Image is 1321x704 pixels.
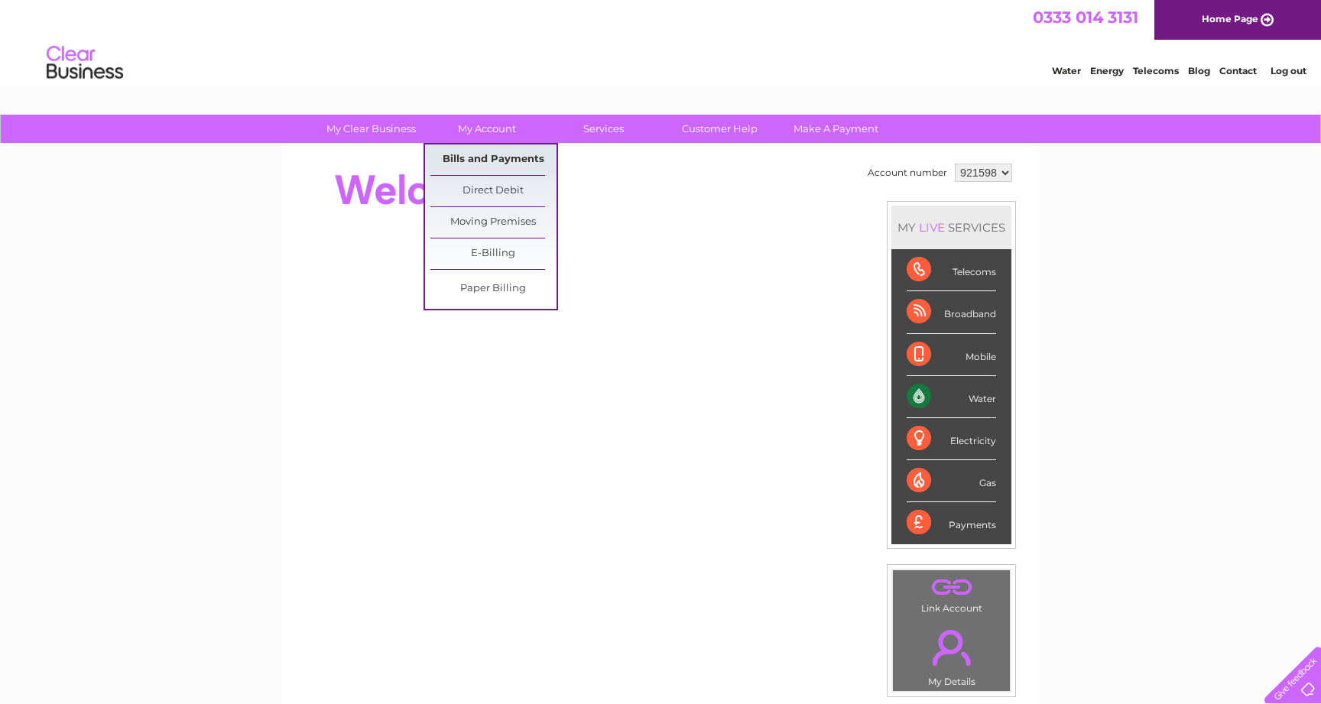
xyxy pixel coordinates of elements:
a: Customer Help [657,115,783,143]
a: Direct Debit [430,176,557,206]
a: My Clear Business [308,115,434,143]
a: Log out [1271,65,1306,76]
td: Account number [864,160,951,186]
div: Telecoms [907,249,996,291]
div: LIVE [916,220,948,235]
div: Payments [907,502,996,543]
div: Mobile [907,334,996,376]
a: Telecoms [1133,65,1179,76]
a: . [897,621,1006,674]
div: Gas [907,460,996,502]
a: Bills and Payments [430,144,557,175]
div: MY SERVICES [891,206,1011,249]
a: Energy [1090,65,1124,76]
td: My Details [892,617,1011,692]
a: Make A Payment [773,115,899,143]
img: logo.png [46,40,124,86]
a: Services [540,115,667,143]
a: Paper Billing [430,274,557,304]
a: Blog [1188,65,1210,76]
a: Moving Premises [430,207,557,238]
div: Water [907,376,996,418]
a: E-Billing [430,238,557,269]
a: . [897,574,1006,601]
td: Link Account [892,569,1011,618]
a: Water [1052,65,1081,76]
a: 0333 014 3131 [1033,8,1138,27]
a: My Account [424,115,550,143]
a: Contact [1219,65,1257,76]
div: Electricity [907,418,996,460]
div: Clear Business is a trading name of Verastar Limited (registered in [GEOGRAPHIC_DATA] No. 3667643... [300,8,1023,74]
div: Broadband [907,291,996,333]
